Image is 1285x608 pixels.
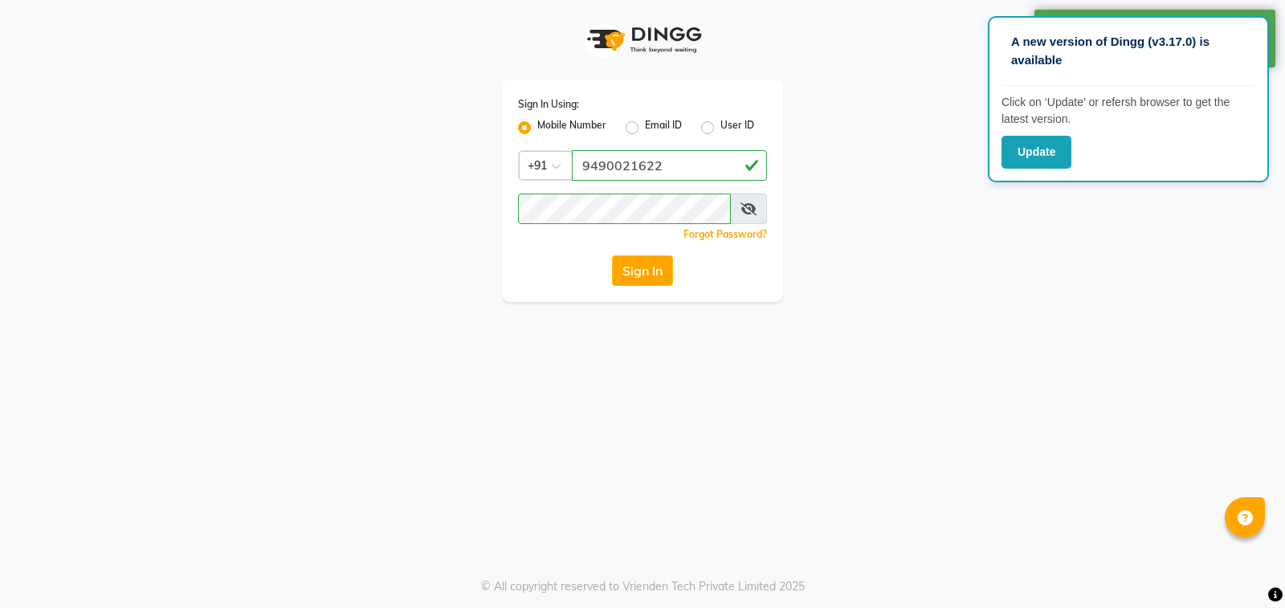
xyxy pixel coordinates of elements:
input: Username [572,150,767,181]
img: logo1.svg [578,16,707,63]
label: Sign In Using: [518,97,579,112]
button: Update [1001,136,1071,169]
button: Sign In [612,255,673,286]
a: Forgot Password? [683,228,767,240]
label: User ID [720,118,754,137]
p: A new version of Dingg (v3.17.0) is available [1011,33,1246,69]
input: Username [518,194,731,224]
label: Email ID [645,118,682,137]
p: Click on ‘Update’ or refersh browser to get the latest version. [1001,94,1255,128]
iframe: chat widget [1218,544,1269,592]
label: Mobile Number [537,118,606,137]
